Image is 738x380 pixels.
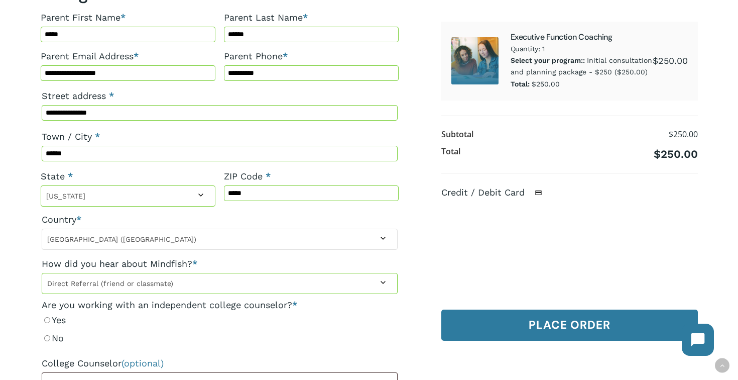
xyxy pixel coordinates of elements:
span: Direct Referral (friend or classmate) [42,273,398,294]
legend: Are you working with an independent college counselor? [42,299,297,311]
span: Quantity: 1 [511,43,653,55]
span: Country [42,229,398,250]
img: Executive Function Coaching 1 [451,37,499,84]
label: Street address [42,87,398,105]
abbr: required [68,171,73,181]
label: How did you hear about Mindfish? [42,255,398,273]
abbr: required [95,131,100,142]
th: Subtotal [441,126,473,143]
label: Parent First Name [41,9,215,27]
a: Executive Function Coaching [511,32,612,42]
bdi: 250.00 [653,55,688,66]
span: State [41,185,215,207]
abbr: required [109,90,114,101]
span: (optional) [121,358,164,368]
img: Credit / Debit Card [529,186,548,199]
button: Place order [441,310,698,341]
p: $250.00 [511,78,653,90]
abbr: required [266,171,271,181]
label: Parent Email Address [41,47,215,65]
iframe: Chatbot [672,314,724,366]
label: Country [42,211,398,229]
label: Credit / Debit Card [441,187,553,198]
label: Yes [42,311,398,329]
label: State [41,167,215,185]
label: ZIP Code [224,167,399,185]
input: Yes [44,317,50,323]
label: Town / City [42,128,398,146]
p: Initial consultation and planning package - $250 ($250.00) [511,55,653,79]
span: Colorado [41,188,215,204]
iframe: Secure payment input frame [448,209,687,294]
bdi: 250.00 [669,129,698,140]
span: $ [654,148,661,160]
label: College Counselor [42,354,398,372]
span: $ [669,129,673,140]
span: $ [653,55,658,66]
input: No [44,335,50,341]
th: Total [441,143,460,163]
span: Direct Referral (friend or classmate) [42,276,397,291]
label: Parent Phone [224,47,399,65]
dt: Select your program:: [511,55,585,67]
dt: Total: [511,78,530,90]
span: United States (US) [42,232,397,247]
label: Parent Last Name [224,9,399,27]
abbr: required [292,300,297,310]
bdi: 250.00 [654,148,698,160]
label: No [42,329,398,347]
